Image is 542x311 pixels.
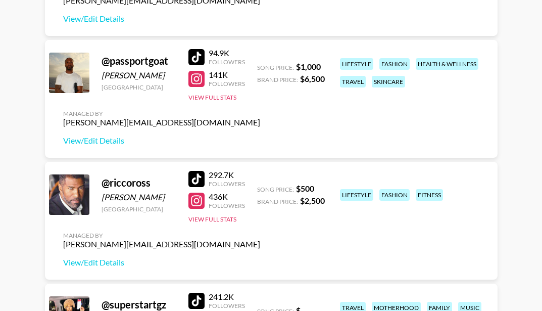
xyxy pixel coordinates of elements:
strong: $ 500 [296,184,314,193]
span: Brand Price: [257,76,298,83]
div: Followers [209,202,245,209]
div: lifestyle [340,189,373,201]
div: travel [340,76,366,87]
div: fashion [379,189,410,201]
div: skincare [372,76,405,87]
div: 436K [209,192,245,202]
div: Followers [209,180,245,188]
div: [PERSON_NAME] [102,70,176,80]
div: Managed By [63,232,260,239]
div: Followers [209,302,245,309]
div: 94.9K [209,48,245,58]
div: [PERSON_NAME][EMAIL_ADDRESS][DOMAIN_NAME] [63,117,260,127]
div: Managed By [63,110,260,117]
div: fitness [416,189,443,201]
span: Song Price: [257,64,294,71]
div: Followers [209,58,245,66]
div: 141K [209,70,245,80]
button: View Full Stats [188,215,236,223]
div: @ superstartgz [102,298,176,311]
a: View/Edit Details [63,136,260,146]
strong: $ 6,500 [300,74,325,83]
div: [PERSON_NAME] [102,192,176,202]
a: View/Edit Details [63,257,260,268]
a: View/Edit Details [63,14,260,24]
div: health & wellness [416,58,478,70]
button: View Full Stats [188,94,236,101]
strong: $ 1,000 [296,62,321,71]
div: 241.2K [209,292,245,302]
div: [GEOGRAPHIC_DATA] [102,205,176,213]
span: Brand Price: [257,198,298,205]
div: fashion [379,58,410,70]
div: 292.7K [209,170,245,180]
div: @ passportgoat [102,55,176,67]
strong: $ 2,500 [300,196,325,205]
span: Song Price: [257,186,294,193]
div: Followers [209,80,245,87]
div: [PERSON_NAME][EMAIL_ADDRESS][DOMAIN_NAME] [63,239,260,249]
div: @ riccoross [102,176,176,189]
div: lifestyle [340,58,373,70]
div: [GEOGRAPHIC_DATA] [102,83,176,91]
